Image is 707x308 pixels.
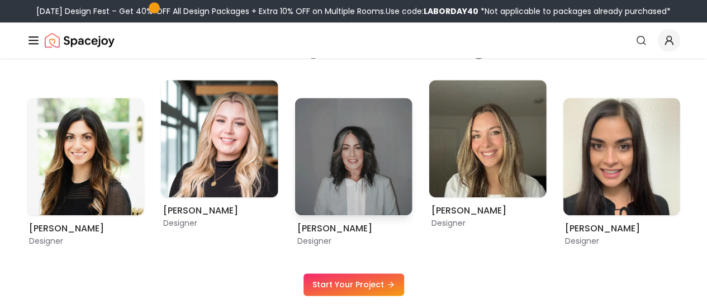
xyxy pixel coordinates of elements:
[565,222,678,235] h6: [PERSON_NAME]
[297,235,410,247] p: Designer
[27,98,144,215] img: Christina Manzo
[27,22,680,58] nav: Global
[29,235,142,247] p: Designer
[478,6,671,17] span: *Not applicable to packages already purchased*
[27,80,680,247] div: Carousel
[429,80,546,211] div: 7 / 9
[424,6,478,17] b: LABORDAY40
[295,98,412,215] img: Kaitlyn Zill
[565,235,678,247] p: Designer
[563,80,680,247] div: 8 / 9
[431,204,544,217] h6: [PERSON_NAME]
[45,29,115,51] a: Spacejoy
[163,217,276,229] p: Designer
[429,80,546,197] img: Sarah Nelson
[36,6,671,17] div: [DATE] Design Fest – Get 40% OFF All Design Packages + Extra 10% OFF on Multiple Rooms.
[27,80,144,247] div: 4 / 9
[29,222,142,235] h6: [PERSON_NAME]
[297,222,410,235] h6: [PERSON_NAME]
[431,217,544,229] p: Designer
[161,80,278,211] div: 5 / 9
[163,204,276,217] h6: [PERSON_NAME]
[295,80,412,247] div: 6 / 9
[45,29,115,51] img: Spacejoy Logo
[303,273,404,296] a: Start Your Project
[563,98,680,215] img: Ellysia Applewhite
[161,80,278,197] img: Hannah James
[386,6,478,17] span: Use code:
